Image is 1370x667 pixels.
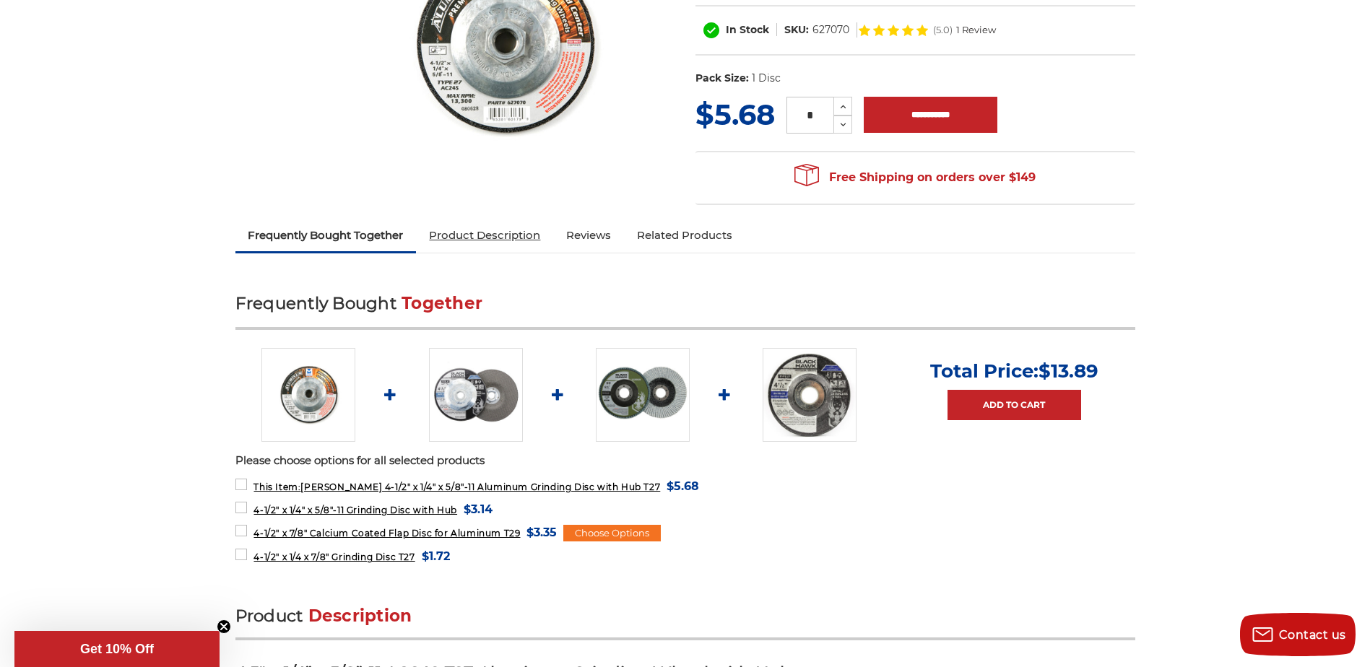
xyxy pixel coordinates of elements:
[784,22,809,38] dt: SKU:
[402,293,482,313] span: Together
[695,71,749,86] dt: Pack Size:
[812,22,849,38] dd: 627070
[80,642,154,656] span: Get 10% Off
[1240,613,1356,656] button: Contact us
[464,500,493,519] span: $3.14
[253,481,660,492] span: [PERSON_NAME] 4-1/2" x 1/4" x 5/8"-11 Aluminum Grinding Disc with Hub T27
[253,528,520,539] span: 4-1/2" x 7/8" Calcium Coated Flap Disc for Aluminum T29
[752,71,781,86] dd: 1 Disc
[948,390,1081,420] a: Add to Cart
[794,163,1036,192] span: Free Shipping on orders over $149
[563,525,661,542] div: Choose Options
[235,219,417,251] a: Frequently Bought Together
[956,25,996,35] span: 1 Review
[553,219,624,251] a: Reviews
[416,219,553,251] a: Product Description
[624,219,745,251] a: Related Products
[235,453,1135,469] p: Please choose options for all selected products
[253,505,457,515] span: 4-1/2" x 1/4" x 5/8"-11 Grinding Disc with Hub
[253,552,415,562] span: 4-1/2" x 1/4 x 7/8" Grinding Disc T27
[526,523,557,542] span: $3.35
[726,23,769,36] span: In Stock
[253,481,300,492] strong: This Item:
[667,476,699,496] span: $5.68
[14,631,220,667] div: Get 10% OffClose teaser
[217,619,231,634] button: Close teaser
[235,606,303,626] span: Product
[308,606,412,626] span: Description
[422,546,450,566] span: $1.72
[1039,359,1098,383] span: $13.89
[235,293,396,313] span: Frequently Bought
[930,359,1098,383] p: Total Price:
[261,348,355,442] img: Aluminum Grinding Wheel with Hub
[1279,628,1346,642] span: Contact us
[695,97,775,132] span: $5.68
[933,25,953,35] span: (5.0)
